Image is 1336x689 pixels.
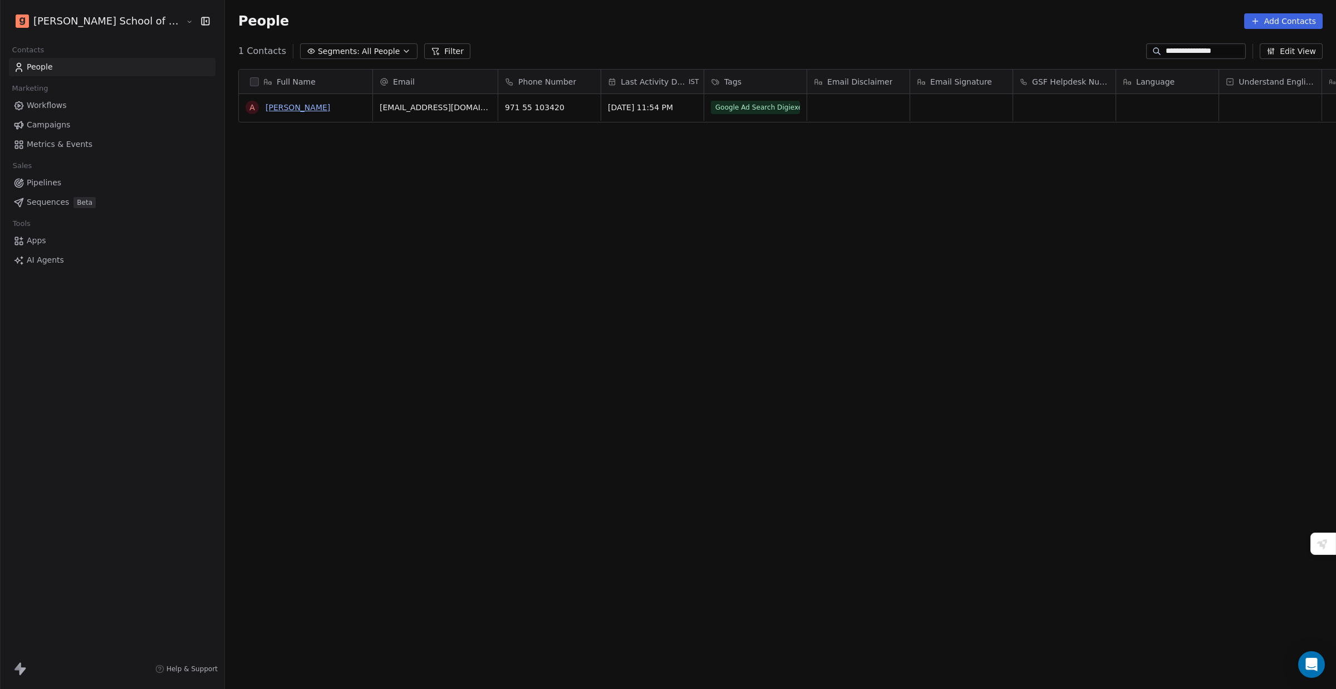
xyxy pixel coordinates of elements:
span: Understand English? [1239,76,1315,87]
div: Understand English? [1219,70,1322,93]
span: Full Name [277,76,316,87]
span: Workflows [27,100,67,111]
span: Email [393,76,415,87]
a: AI Agents [9,251,215,269]
span: [PERSON_NAME] School of Finance LLP [33,14,183,28]
span: Pipelines [27,177,61,189]
span: IST [689,77,699,86]
div: Tags [704,70,807,93]
span: Marketing [7,80,53,97]
a: Pipelines [9,174,215,192]
button: Edit View [1260,43,1323,59]
span: Beta [73,197,96,208]
img: Goela%20School%20Logos%20(4).png [16,14,29,28]
span: Language [1136,76,1175,87]
div: A [249,102,255,114]
div: Language [1116,70,1219,93]
div: Open Intercom Messenger [1298,651,1325,678]
span: 1 Contacts [238,45,286,58]
span: Email Signature [930,76,992,87]
span: Google Ad Search Digiexe Webinar Lead [711,101,800,114]
span: [DATE] 11:54 PM [608,102,697,113]
a: People [9,58,215,76]
span: Sequences [27,196,69,208]
a: [PERSON_NAME] [266,103,330,112]
button: Add Contacts [1244,13,1323,29]
span: AI Agents [27,254,64,266]
div: Email [373,70,498,93]
button: [PERSON_NAME] School of Finance LLP [13,12,178,31]
span: Campaigns [27,119,70,131]
a: Campaigns [9,116,215,134]
div: Email Signature [910,70,1013,93]
span: People [238,13,289,29]
span: Last Activity Date [621,76,686,87]
span: All People [362,46,400,57]
span: 971 55 103420 [505,102,594,113]
a: SequencesBeta [9,193,215,211]
span: Sales [8,158,37,174]
span: [EMAIL_ADDRESS][DOMAIN_NAME] [380,102,491,113]
div: GSF Helpdesk Number [1013,70,1116,93]
span: Contacts [7,42,49,58]
div: Phone Number [498,70,601,93]
a: Help & Support [155,665,218,673]
span: Metrics & Events [27,139,92,150]
span: Apps [27,235,46,247]
button: Filter [424,43,470,59]
span: Phone Number [518,76,576,87]
div: Email Disclaimer [807,70,910,93]
a: Apps [9,232,215,250]
span: Help & Support [166,665,218,673]
a: Workflows [9,96,215,115]
span: Tags [724,76,741,87]
div: Last Activity DateIST [601,70,704,93]
span: Segments: [318,46,360,57]
span: People [27,61,53,73]
span: GSF Helpdesk Number [1032,76,1109,87]
span: Tools [8,215,35,232]
div: Full Name [239,70,372,93]
span: Email Disclaimer [827,76,892,87]
a: Metrics & Events [9,135,215,154]
div: grid [239,94,373,649]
